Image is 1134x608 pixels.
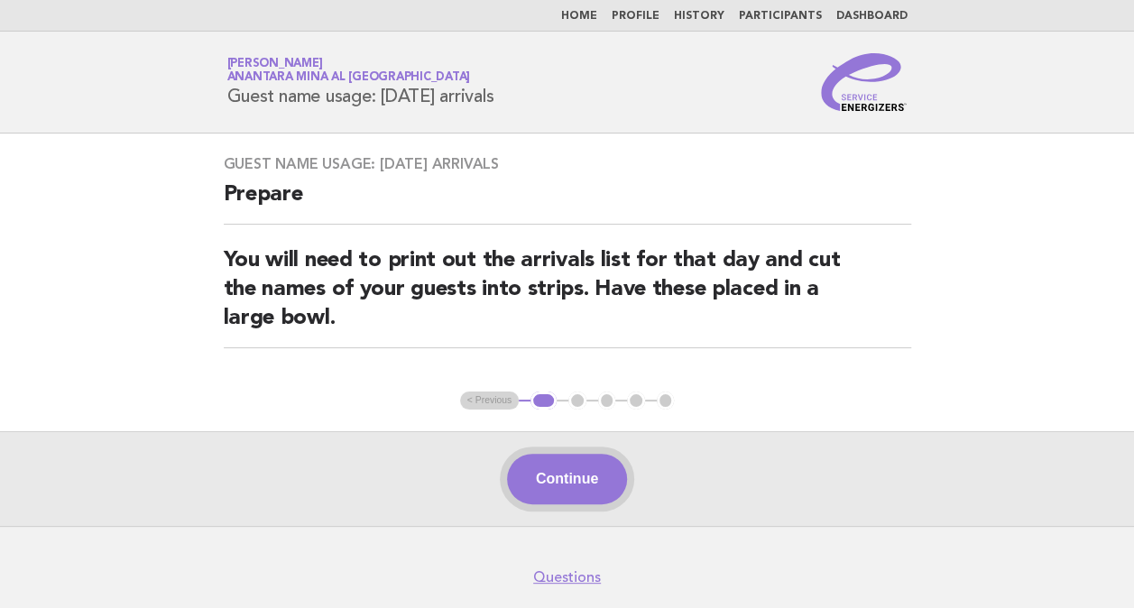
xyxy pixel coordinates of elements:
[530,392,557,410] button: 1
[224,246,911,348] h2: You will need to print out the arrivals list for that day and cut the names of your guests into s...
[533,568,601,586] a: Questions
[739,11,822,22] a: Participants
[507,454,627,504] button: Continue
[227,58,471,83] a: [PERSON_NAME]Anantara Mina al [GEOGRAPHIC_DATA]
[674,11,724,22] a: History
[224,155,911,173] h3: Guest name usage: [DATE] arrivals
[821,53,908,111] img: Service Energizers
[836,11,908,22] a: Dashboard
[561,11,597,22] a: Home
[227,59,494,106] h1: Guest name usage: [DATE] arrivals
[612,11,659,22] a: Profile
[224,180,911,225] h2: Prepare
[227,72,471,84] span: Anantara Mina al [GEOGRAPHIC_DATA]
